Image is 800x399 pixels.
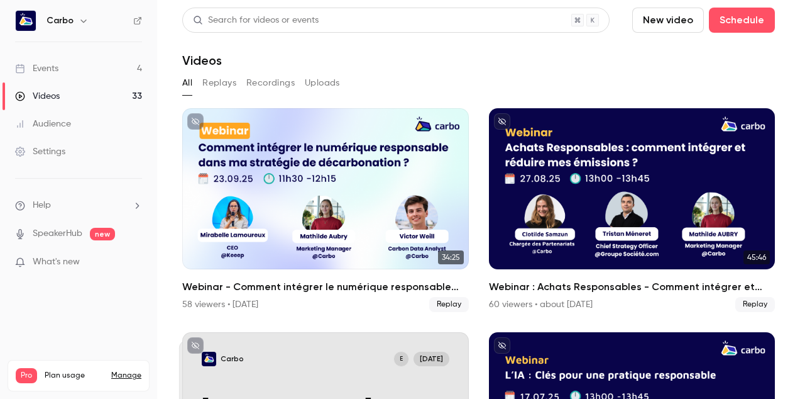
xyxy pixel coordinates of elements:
[246,73,295,93] button: Recordings
[393,351,409,367] div: E
[305,73,340,93] button: Uploads
[182,73,192,93] button: All
[489,279,775,295] h2: Webinar : Achats Responsables - Comment intégrer et réduire mes émissions du scope 3 ?
[182,108,469,312] li: Webinar - Comment intégrer le numérique responsable dans ma stratégie de décarbonation ?
[187,337,204,354] button: unpublished
[182,298,258,311] div: 58 viewers • [DATE]
[202,352,216,366] img: Démarrer un nouveau bilan carbone
[187,113,204,130] button: unpublished
[632,8,704,33] button: New video
[489,108,775,312] li: Webinar : Achats Responsables - Comment intégrer et réduire mes émissions du scope 3 ?
[193,14,319,27] div: Search for videos or events
[202,73,236,93] button: Replays
[429,297,469,312] span: Replay
[735,297,775,312] span: Replay
[182,279,469,295] h2: Webinar - Comment intégrer le numérique responsable dans ma stratégie de décarbonation ?
[414,352,449,366] span: [DATE]
[33,227,82,240] a: SpeakerHub
[438,250,464,264] span: 34:25
[16,368,37,383] span: Pro
[127,257,142,268] iframe: Noticeable Trigger
[15,90,60,103] div: Videos
[182,53,222,68] h1: Videos
[111,371,141,381] a: Manage
[33,256,80,269] span: What's new
[45,371,104,381] span: Plan usage
[90,228,115,240] span: new
[489,298,593,311] div: 60 viewers • about [DATE]
[494,337,510,354] button: unpublished
[15,199,142,212] li: help-dropdown-opener
[33,199,51,212] span: Help
[182,8,775,391] section: Videos
[743,250,770,264] span: 45:46
[494,113,510,130] button: unpublished
[489,108,775,312] a: 45:46Webinar : Achats Responsables - Comment intégrer et réduire mes émissions du scope 3 ?60 vie...
[15,62,58,75] div: Events
[15,118,71,130] div: Audience
[709,8,775,33] button: Schedule
[182,108,469,312] a: 34:25Webinar - Comment intégrer le numérique responsable dans ma stratégie de décarbonation ?58 v...
[221,354,244,364] p: Carbo
[47,14,74,27] h6: Carbo
[16,11,36,31] img: Carbo
[15,145,65,158] div: Settings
